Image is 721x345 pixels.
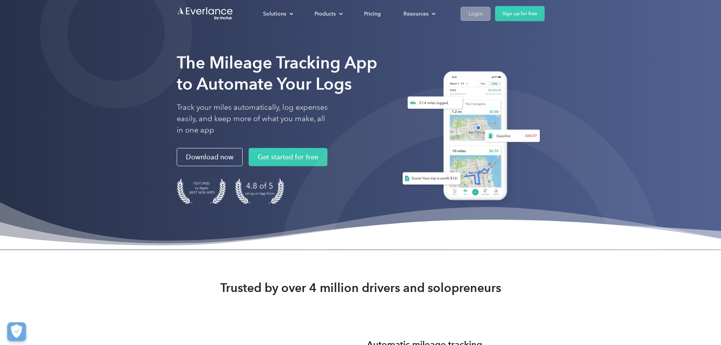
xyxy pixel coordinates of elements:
[403,9,428,19] div: Resources
[177,102,328,136] p: Track your miles automatically, log expenses easily, and keep more of what you make, all in one app
[177,53,377,94] strong: The Mileage Tracking App to Automate Your Logs
[7,322,26,341] button: Cookies Settings
[249,148,327,166] a: Get started for free
[469,9,483,19] div: Login
[364,9,381,19] div: Pricing
[357,7,388,20] a: Pricing
[315,9,336,19] div: Products
[263,9,286,19] div: Solutions
[255,7,299,20] div: Solutions
[307,7,349,20] div: Products
[177,178,226,204] img: Badge for Featured by Apple Best New Apps
[220,280,501,295] strong: Trusted by over 4 million drivers and solopreneurs
[461,7,491,21] a: Login
[235,178,284,204] img: 4.9 out of 5 stars on the app store
[495,6,545,21] a: Sign up for free
[177,148,243,166] a: Download now
[177,6,234,21] a: Go to homepage
[396,7,442,20] div: Resources
[393,66,545,209] img: Everlance, mileage tracker app, expense tracking app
